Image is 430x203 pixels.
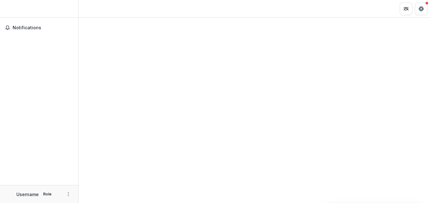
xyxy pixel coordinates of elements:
button: Partners [400,3,412,15]
button: Get Help [415,3,427,15]
p: Role [41,191,54,197]
button: More [65,190,72,198]
p: Username [16,191,39,198]
span: Notifications [13,25,73,31]
button: Notifications [3,23,76,33]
